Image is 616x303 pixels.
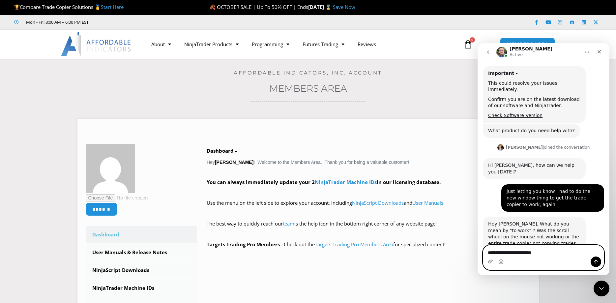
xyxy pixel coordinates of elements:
[215,160,253,165] strong: [PERSON_NAME]
[61,32,132,56] img: LogoAI | Affordable Indicators – NinjaTrader
[594,281,609,296] iframe: Intercom live chat
[234,70,382,76] a: Affordable Indicators, Inc. Account
[209,4,308,10] span: 🍂 OCTOBER SALE | Up To 50% OFF | Ends
[296,37,351,52] a: Futures Trading
[283,220,294,227] a: team
[98,19,197,25] iframe: Customer reviews powered by Trustpilot
[308,4,333,10] strong: [DATE] ⌛
[478,43,609,275] iframe: Intercom live chat
[352,199,404,206] a: NinjaScript Downloads
[207,198,531,217] p: Use the menu on the left side to explore your account, including and .
[207,219,531,238] p: The best way to quickly reach our is the help icon in the bottom right corner of any website page!
[86,280,197,297] a: NinjaTrader Machine IDs
[207,179,441,185] strong: You can always immediately update your 2 in our licensing database.
[178,37,245,52] a: NinjaTrader Products
[333,4,355,10] a: Save Now
[86,244,197,261] a: User Manuals & Release Notes
[207,240,531,249] p: Check out the for specialized content!
[245,37,296,52] a: Programming
[315,241,393,248] a: Targets Trading Pro Members Area
[207,146,531,249] div: Hey ! Welcome to the Members Area. Thank you for being a valuable customer!
[14,4,124,10] span: Compare Trade Copier Solutions 🥇
[145,37,456,52] nav: Menu
[454,35,483,54] a: 0
[269,83,347,94] a: Members Area
[351,37,383,52] a: Reviews
[207,147,238,154] b: Dashboard –
[470,37,475,43] span: 0
[207,241,284,248] strong: Targets Trading Pro Members –
[507,42,548,47] span: MEMBERS AREA
[315,179,377,185] a: NinjaTrader Machine IDs
[101,4,124,10] a: Start Here
[145,37,178,52] a: About
[86,226,197,243] a: Dashboard
[86,144,135,193] img: f34f3a31167e59384d58a763e77634dd1142bfe69680121566f87788baf56587
[15,5,19,10] img: 🏆
[24,18,89,26] span: Mon - Fri: 8:00 AM – 6:00 PM EST
[412,199,443,206] a: User Manuals
[86,262,197,279] a: NinjaScript Downloads
[500,38,555,51] a: MEMBERS AREA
